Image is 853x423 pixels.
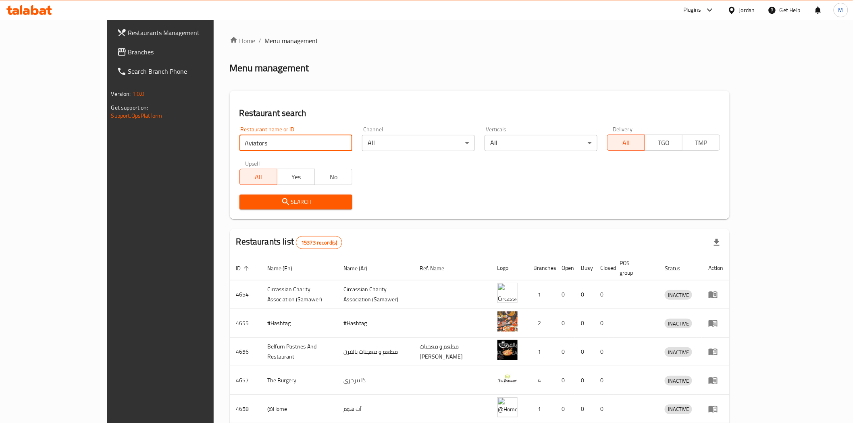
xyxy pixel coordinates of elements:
[491,256,527,280] th: Logo
[620,258,649,278] span: POS group
[682,135,720,151] button: TMP
[707,233,726,252] div: Export file
[128,66,243,76] span: Search Branch Phone
[555,366,575,395] td: 0
[236,236,343,249] h2: Restaurants list
[239,195,352,209] button: Search
[239,169,277,185] button: All
[708,375,723,385] div: Menu
[665,348,692,357] span: INACTIVE
[702,256,730,280] th: Action
[128,28,243,37] span: Restaurants Management
[594,256,614,280] th: Closed
[296,239,342,247] span: 15373 record(s)
[362,135,475,151] div: All
[527,338,555,366] td: 1
[296,236,342,249] div: Total records count
[245,161,260,166] label: Upsell
[337,338,414,366] td: مطعم و معجنات بالفرن
[665,263,691,273] span: Status
[527,366,555,395] td: 4
[277,169,315,185] button: Yes
[665,404,692,414] span: INACTIVE
[497,397,518,417] img: @Home
[413,338,491,366] td: مطعم و معجنات [PERSON_NAME]
[575,338,594,366] td: 0
[230,36,730,46] nav: breadcrumb
[594,338,614,366] td: 0
[665,290,692,300] div: INACTIVE
[239,135,352,151] input: Search for restaurant name or ID..
[708,347,723,357] div: Menu
[111,89,131,99] span: Version:
[613,126,633,132] label: Delivery
[259,36,262,46] li: /
[110,62,250,81] a: Search Branch Phone
[246,197,346,207] span: Search
[708,290,723,299] div: Menu
[497,311,518,332] img: #Hashtag
[110,42,250,62] a: Branches
[527,309,555,338] td: 2
[420,263,455,273] span: Ref. Name
[575,309,594,338] td: 0
[665,404,692,414] div: INACTIVE
[337,309,414,338] td: #Hashtag
[318,171,349,183] span: No
[261,338,337,366] td: Belfurn Pastries And Restaurant
[111,102,148,113] span: Get support on:
[838,6,843,15] span: M
[111,110,162,121] a: Support.OpsPlatform
[555,338,575,366] td: 0
[739,6,755,15] div: Jordan
[527,280,555,309] td: 1
[555,280,575,309] td: 0
[665,376,692,386] div: INACTIVE
[594,366,614,395] td: 0
[261,309,337,338] td: #Hashtag
[708,318,723,328] div: Menu
[243,171,274,183] span: All
[611,137,642,149] span: All
[648,137,679,149] span: TGO
[497,340,518,360] img: Belfurn Pastries And Restaurant
[497,283,518,303] img: ​Circassian ​Charity ​Association​ (Samawer)
[686,137,717,149] span: TMP
[497,369,518,389] img: The Burgery
[708,404,723,414] div: Menu
[485,135,597,151] div: All
[575,280,594,309] td: 0
[128,47,243,57] span: Branches
[527,256,555,280] th: Branches
[683,5,701,15] div: Plugins
[665,376,692,386] span: INACTIVE
[236,263,252,273] span: ID
[239,107,720,119] h2: Restaurant search
[261,280,337,309] td: ​Circassian ​Charity ​Association​ (Samawer)
[314,169,352,185] button: No
[594,309,614,338] td: 0
[261,366,337,395] td: The Burgery
[575,366,594,395] td: 0
[645,135,682,151] button: TGO
[665,290,692,300] span: INACTIVE
[555,256,575,280] th: Open
[337,366,414,395] td: ذا بيرجري
[344,263,378,273] span: Name (Ar)
[281,171,312,183] span: Yes
[230,62,309,75] h2: Menu management
[607,135,645,151] button: All
[337,280,414,309] td: ​Circassian ​Charity ​Association​ (Samawer)
[594,280,614,309] td: 0
[110,23,250,42] a: Restaurants Management
[555,309,575,338] td: 0
[575,256,594,280] th: Busy
[268,263,303,273] span: Name (En)
[665,319,692,328] span: INACTIVE
[265,36,318,46] span: Menu management
[132,89,145,99] span: 1.0.0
